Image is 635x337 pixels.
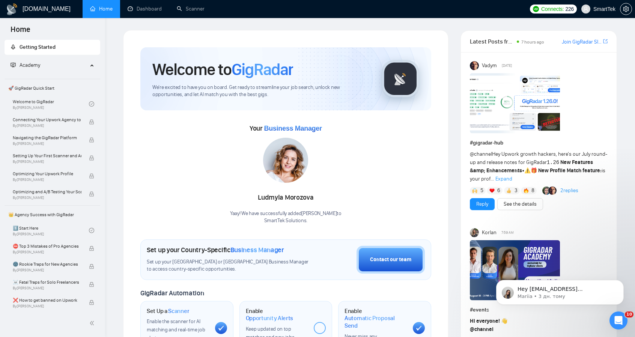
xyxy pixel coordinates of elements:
h1: # gigradar-hub [470,139,608,147]
span: 5 [480,187,483,194]
iframe: Intercom notifications повідомлення [485,264,635,317]
button: Contact our team [357,246,425,274]
span: double-left [89,319,97,327]
img: F09AC4U7ATU-image.png [470,73,560,133]
img: upwork-logo.png [533,6,539,12]
span: @channel [470,326,494,332]
img: gigradar-logo.png [382,60,419,98]
button: Reply [470,198,495,210]
span: user [583,6,588,12]
img: Vadym [470,61,479,70]
div: Yaay! We have successfully added [PERSON_NAME] to [230,210,342,224]
span: Academy [20,62,40,68]
a: Reply [476,200,488,208]
span: lock [89,119,94,125]
p: SmartTek Solutions . [230,217,342,224]
h1: Enable [345,307,407,329]
span: ☠️ Fatal Traps for Solo Freelancers [13,278,81,286]
span: 7:59 AM [501,229,514,236]
h1: # events [470,306,608,314]
span: Hey Upwork growth hackers, here's our July round-up and release notes for GigRadar • is your prof... [470,151,607,182]
a: homeHome [90,6,113,12]
span: 👑 Agency Success with GigRadar [5,207,99,222]
span: lock [89,155,94,161]
img: Alex B [542,187,551,195]
span: By [PERSON_NAME] [13,141,81,146]
img: ❤️ [489,188,495,193]
code: 1.26 [547,159,560,165]
span: By [PERSON_NAME] [13,123,81,128]
a: setting [620,6,632,12]
span: @channel [470,151,492,157]
span: Connecting Your Upwork Agency to GigRadar [13,116,81,123]
span: ⚠️ [524,167,531,174]
span: Optimizing and A/B Testing Your Scanner for Better Results [13,188,81,196]
a: Join GigRadar Slack Community [562,38,602,46]
div: Contact our team [370,256,411,264]
span: check-circle [89,101,94,107]
span: Business Manager [264,125,322,132]
a: export [603,38,608,45]
span: check-circle [89,228,94,233]
span: Academy [11,62,40,68]
h1: Set up your Country-Specific [147,246,284,254]
span: Set up your [GEOGRAPHIC_DATA] or [GEOGRAPHIC_DATA] Business Manager to access country-specific op... [147,259,313,273]
li: Getting Started [5,40,100,55]
img: 👍 [506,188,512,193]
strong: New Profile Match feature: [538,167,602,174]
h1: Enable [246,307,308,322]
span: By [PERSON_NAME] [13,196,81,200]
span: Business Manager [230,246,284,254]
span: 10 [625,311,633,317]
a: 2replies [560,187,578,194]
a: dashboardDashboard [128,6,162,12]
a: See the details [504,200,537,208]
span: By [PERSON_NAME] [13,268,81,272]
span: Getting Started [20,44,56,50]
h1: Set Up a [147,307,189,315]
span: lock [89,282,94,287]
span: 6 [497,187,500,194]
span: Setting Up Your First Scanner and Auto-Bidder [13,152,81,159]
h1: Welcome to [152,59,293,80]
span: lock [89,264,94,269]
a: 1️⃣ Start HereBy[PERSON_NAME] [13,222,89,239]
span: By [PERSON_NAME] [13,286,81,290]
span: Home [5,24,36,40]
button: See the details [497,198,543,210]
button: setting [620,3,632,15]
span: 7 hours ago [521,39,544,45]
span: Expand [495,176,512,182]
span: fund-projection-screen [11,62,16,68]
span: 3 [515,187,518,194]
span: Scanner [168,307,189,315]
span: 🎁 [531,167,537,174]
span: Automatic Proposal Send [345,314,407,329]
span: 🚀 GigRadar Quick Start [5,81,99,96]
span: ❌ How to get banned on Upwork [13,296,81,304]
span: By [PERSON_NAME] [13,159,81,164]
img: F09ASNL5WRY-GR%20Academy%20-%20Tamara%20Levit.png [470,240,560,300]
span: 🌚 Rookie Traps for New Agencies [13,260,81,268]
span: Opportunity Alerts [246,314,293,322]
span: By [PERSON_NAME] [13,178,81,182]
span: lock [89,191,94,197]
img: Korlan [470,228,479,237]
img: 1686180563762-112.jpg [263,138,308,183]
img: 🙌 [472,188,477,193]
strong: Hi everyone! [470,318,500,324]
span: export [603,38,608,44]
span: GigRadar [232,59,293,80]
span: Optimizing Your Upwork Profile [13,170,81,178]
span: GigRadar Automation [140,289,204,297]
span: [DATE] [502,62,512,69]
span: Connects: [541,5,564,13]
span: Navigating the GigRadar Platform [13,134,81,141]
span: ⛔ Top 3 Mistakes of Pro Agencies [13,242,81,250]
span: lock [89,137,94,143]
span: setting [620,6,632,12]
